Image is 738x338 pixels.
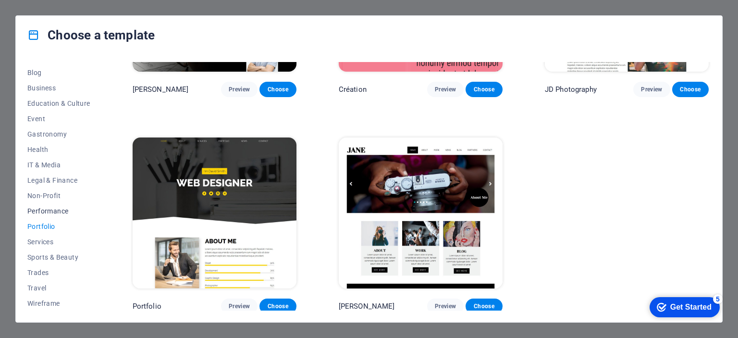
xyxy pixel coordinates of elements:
[27,100,90,107] span: Education & Culture
[27,157,90,173] button: IT & Media
[27,96,90,111] button: Education & Culture
[27,188,90,203] button: Non-Profit
[27,250,90,265] button: Sports & Beauty
[27,146,90,153] span: Health
[267,86,288,93] span: Choose
[27,130,90,138] span: Gastronomy
[27,80,90,96] button: Business
[27,280,90,296] button: Travel
[27,253,90,261] span: Sports & Beauty
[642,292,724,321] iframe: To enrich screen reader interactions, please activate Accessibility in Grammarly extension settings
[27,115,90,123] span: Event
[641,86,662,93] span: Preview
[633,82,670,97] button: Preview
[27,284,90,292] span: Travel
[27,296,90,311] button: Wireframe
[259,82,296,97] button: Choose
[427,299,464,314] button: Preview
[27,300,90,307] span: Wireframe
[27,111,90,126] button: Event
[435,302,456,310] span: Preview
[133,85,189,94] p: [PERSON_NAME]
[27,27,155,43] h4: Choose a template
[27,192,90,200] span: Non-Profit
[229,302,250,310] span: Preview
[27,203,90,219] button: Performance
[435,86,456,93] span: Preview
[473,302,494,310] span: Choose
[680,86,701,93] span: Choose
[27,234,90,250] button: Services
[27,142,90,157] button: Health
[27,84,90,92] span: Business
[27,176,90,184] span: Legal & Finance
[221,299,258,314] button: Preview
[27,65,90,80] button: Blog
[133,301,161,311] p: Portfolio
[339,138,503,288] img: Jane
[27,69,90,76] span: Blog
[221,82,258,97] button: Preview
[27,223,90,230] span: Portfolio
[427,82,464,97] button: Preview
[27,265,90,280] button: Trades
[473,86,494,93] span: Choose
[545,85,597,94] p: JD Photography
[27,126,90,142] button: Gastronomy
[466,82,502,97] button: Choose
[339,85,367,94] p: Création
[133,138,296,288] img: Portfolio
[672,82,709,97] button: Choose
[267,302,288,310] span: Choose
[229,86,250,93] span: Preview
[27,173,90,188] button: Legal & Finance
[27,161,90,169] span: IT & Media
[466,299,502,314] button: Choose
[27,269,90,276] span: Trades
[27,238,90,246] span: Services
[259,299,296,314] button: Choose
[27,219,90,234] button: Portfolio
[339,301,395,311] p: [PERSON_NAME]
[27,207,90,215] span: Performance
